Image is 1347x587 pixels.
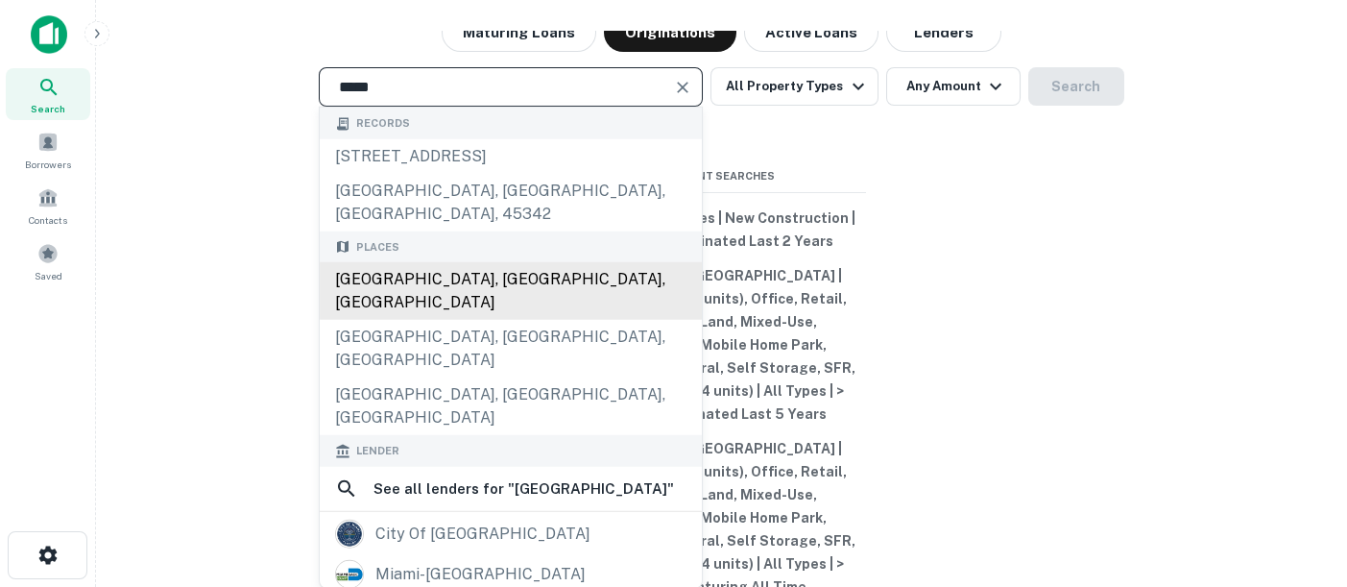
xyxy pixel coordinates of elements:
button: All Property Types [710,67,878,106]
div: city of [GEOGRAPHIC_DATA] [375,520,590,549]
span: Saved [35,268,62,283]
a: Borrowers [6,124,90,176]
button: Lenders [886,13,1001,52]
span: Lender [356,443,399,459]
button: Originations [604,13,736,52]
button: [US_STATE], [GEOGRAPHIC_DATA] | Multifamily (5+ units), Office, Retail, Industrial, Land, Mixed-U... [578,258,866,431]
a: Contacts [6,180,90,232]
button: Any Amount [886,67,1021,106]
span: Contacts [29,212,67,228]
div: [GEOGRAPHIC_DATA], [GEOGRAPHIC_DATA], [GEOGRAPHIC_DATA] [320,320,702,378]
h6: See all lenders for " [GEOGRAPHIC_DATA] " [373,477,674,501]
iframe: Chat Widget [1251,433,1347,526]
span: Places [356,238,399,255]
div: [GEOGRAPHIC_DATA], [GEOGRAPHIC_DATA], [GEOGRAPHIC_DATA] [320,378,702,435]
button: All Property Types | New Construction | > $20M | Originated Last 2 Years [578,201,866,258]
img: capitalize-icon.png [31,15,67,54]
div: [GEOGRAPHIC_DATA], [GEOGRAPHIC_DATA], [GEOGRAPHIC_DATA], 45342 [320,173,702,231]
span: Recent Searches [578,168,866,184]
button: Active Loans [744,13,878,52]
div: [GEOGRAPHIC_DATA], [GEOGRAPHIC_DATA], [GEOGRAPHIC_DATA] [320,262,702,320]
a: city of [GEOGRAPHIC_DATA] [320,514,702,554]
a: Saved [6,235,90,287]
button: Maturing Loans [442,13,596,52]
span: Borrowers [25,157,71,172]
img: picture [336,521,363,548]
span: Search [31,101,65,116]
a: Search [6,68,90,120]
div: [STREET_ADDRESS] [320,138,702,173]
button: Clear [669,74,696,101]
span: Records [356,115,410,131]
